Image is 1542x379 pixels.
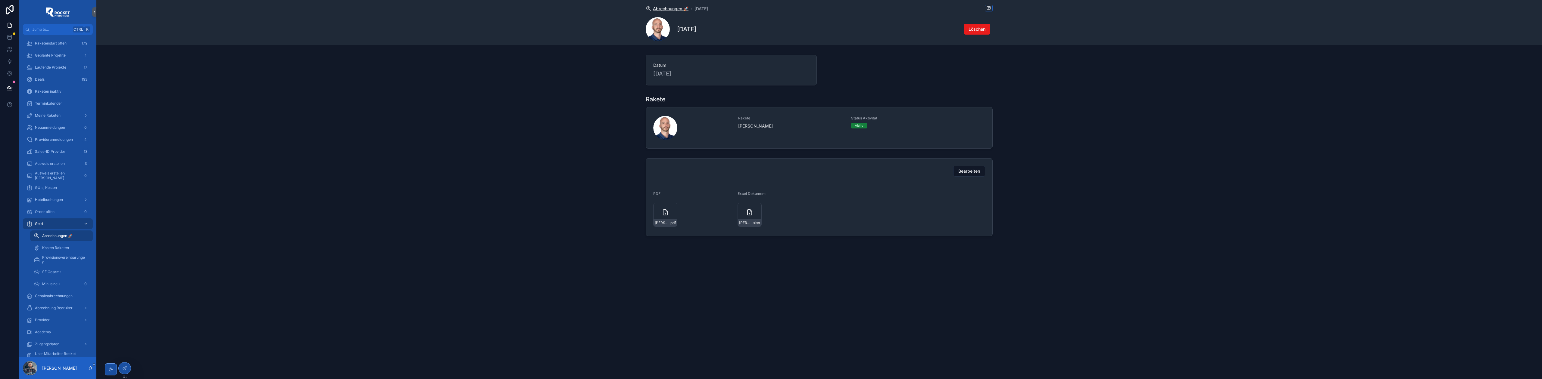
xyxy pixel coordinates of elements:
span: Deals [35,77,45,82]
span: Meine Raketen [35,113,61,118]
a: Meine Raketen [23,110,93,121]
div: 13 [82,148,89,155]
a: Rakete[PERSON_NAME]Status AktivitätAktiv [646,107,992,148]
a: Geplante Projekte1 [23,50,93,61]
span: Abrechnungen 🚀 [653,6,688,12]
a: Minus neu0 [30,279,93,289]
div: Aktiv [855,123,863,128]
span: Geld [35,221,43,226]
span: Provisionsvereinbarungen [42,255,87,265]
span: GU´s, Kosten [35,185,57,190]
a: Raketenstart offen179 [23,38,93,49]
a: Terminkalender [23,98,93,109]
div: 0 [82,124,89,131]
span: Sales-ID Provider [35,149,65,154]
span: Neuanmeldungen [35,125,65,130]
span: SE Gesamt [42,270,61,274]
a: Zugangsdaten [23,339,93,350]
a: Provider [23,315,93,325]
a: Academy [23,327,93,337]
span: Abrechnungen 🚀 [42,233,73,238]
span: [PERSON_NAME]-7559 [655,220,670,225]
span: [PERSON_NAME] [739,220,752,225]
span: Rakete [738,116,844,121]
div: 193 [80,76,89,83]
span: Datum [653,62,809,68]
span: Academy [35,330,51,334]
h1: [DATE] [677,25,696,33]
div: 4 [82,136,89,143]
span: Jump to... [32,27,70,32]
span: Zugangsdaten [35,342,59,347]
a: Order offen0 [23,206,93,217]
a: Hotelbuchungen [23,194,93,205]
span: User Mitarbeiter Rocket Portal [35,351,87,361]
span: Gehaltsabrechnungen [35,294,73,298]
a: SE Gesamt [30,267,93,277]
span: Hotelbuchungen [35,197,63,202]
button: Bearbeiten [953,166,985,177]
span: .pdf [670,220,676,225]
span: Excel Dokument [738,191,766,196]
a: Provisionsvereinbarungen [30,254,93,265]
button: Jump to...CtrlK [23,24,93,35]
a: Gehaltsabrechnungen [23,291,93,301]
span: [PERSON_NAME] [738,123,844,129]
span: Order offen [35,209,55,214]
span: Abrechnung Recruiter [35,306,73,310]
h1: Rakete [646,95,666,103]
a: Sales-ID Provider13 [23,146,93,157]
div: 0 [82,280,89,288]
a: Geld [23,218,93,229]
span: Minus neu [42,282,60,286]
img: App logo [46,7,70,17]
span: Ausweis erstellen [35,161,65,166]
span: Bearbeiten [958,168,980,174]
div: 0 [82,208,89,215]
a: Ausweis erstellen3 [23,158,93,169]
a: Laufende Projekte17 [23,62,93,73]
a: Abrechnungen 🚀 [30,230,93,241]
span: Geplante Projekte [35,53,66,58]
span: Provideranmeldungen [35,137,73,142]
div: 0 [82,172,89,179]
span: Ausweis erstellen [PERSON_NAME] [35,171,80,180]
span: Ctrl [73,26,84,32]
a: Ausweis erstellen [PERSON_NAME]0 [23,170,93,181]
span: Status Aktivität [851,116,929,121]
span: Kosten Raketen [42,245,69,250]
a: Raketen inaktiv [23,86,93,97]
span: PDF [653,191,660,196]
span: Löschen [969,26,985,32]
a: Abrechnungen 🚀 [646,6,688,12]
a: User Mitarbeiter Rocket Portal [23,351,93,362]
div: scrollable content [19,35,96,357]
span: Laufende Projekte [35,65,66,70]
span: Raketen inaktiv [35,89,61,94]
div: 1 [82,52,89,59]
a: [DATE] [695,6,708,12]
div: 3 [82,160,89,167]
span: Provider [35,318,50,322]
a: GU´s, Kosten [23,182,93,193]
div: 179 [80,40,89,47]
span: [DATE] [653,69,809,78]
div: 17 [82,64,89,71]
p: [PERSON_NAME] [42,365,77,371]
span: Terminkalender [35,101,62,106]
span: K [85,27,90,32]
span: Raketenstart offen [35,41,67,46]
a: Provideranmeldungen4 [23,134,93,145]
span: .xlsx [752,220,760,225]
a: Neuanmeldungen0 [23,122,93,133]
a: Deals193 [23,74,93,85]
button: Löschen [964,24,990,35]
a: Kosten Raketen [30,242,93,253]
a: Abrechnung Recruiter [23,303,93,313]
